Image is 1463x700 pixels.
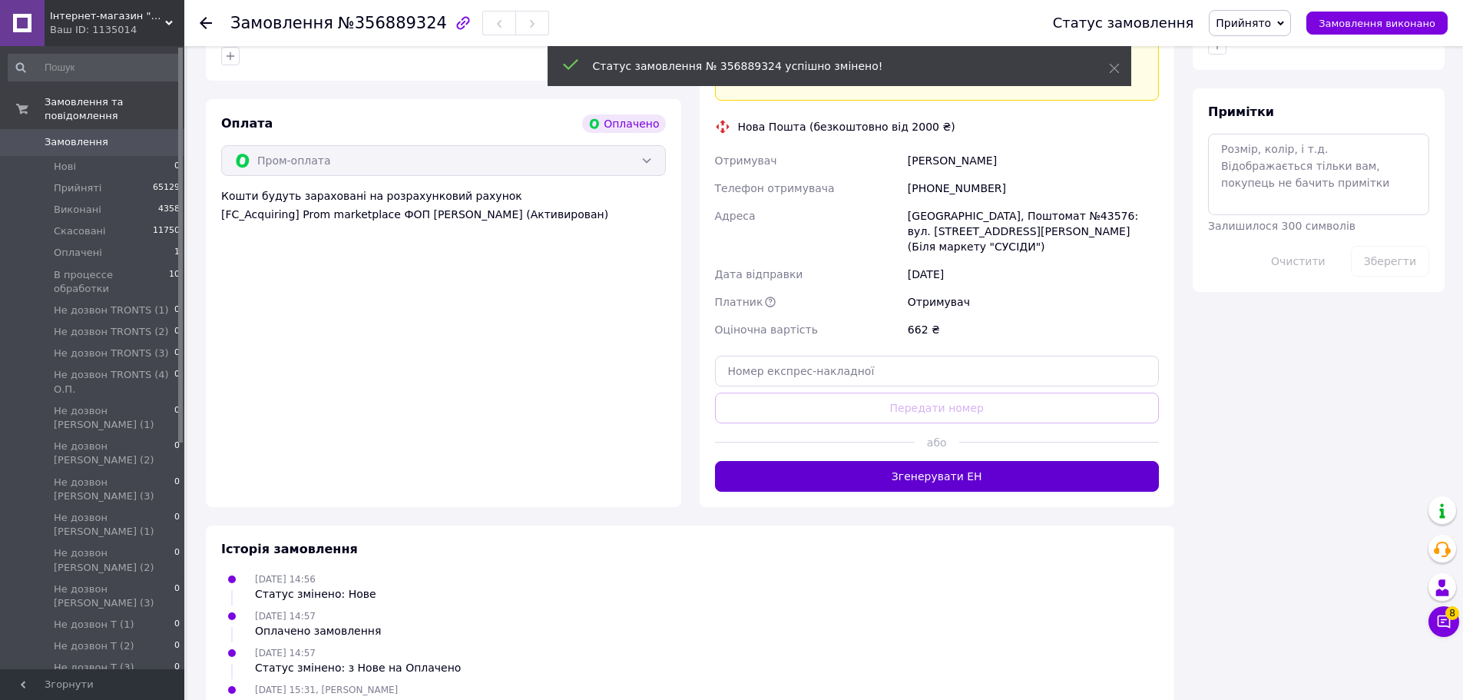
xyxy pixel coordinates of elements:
[174,511,180,539] span: 0
[54,203,101,217] span: Виконані
[45,135,108,149] span: Замовлення
[200,15,212,31] div: Повернутися назад
[174,368,180,396] span: 0
[54,618,134,632] span: Не дозвон Т (1)
[54,181,101,195] span: Прийняті
[54,325,169,339] span: Не дозвон TRONTS (2)
[54,440,174,467] span: Не дозвон [PERSON_NAME] (2)
[905,174,1162,202] div: [PHONE_NUMBER]
[582,114,665,133] div: Оплачено
[715,461,1160,492] button: Згенерувати ЕН
[1445,606,1459,620] span: 8
[54,268,169,296] span: В процессе обработки
[174,639,180,653] span: 0
[715,182,835,194] span: Телефон отримувача
[255,623,381,639] div: Оплачено замовлення
[715,323,818,336] span: Оціночна вартість
[8,54,181,81] input: Пошук
[54,304,169,317] span: Не дозвон TRONTS (1)
[54,224,106,238] span: Скасовані
[174,440,180,467] span: 0
[905,147,1162,174] div: [PERSON_NAME]
[1208,105,1274,119] span: Примітки
[153,224,180,238] span: 11750
[255,586,376,602] div: Статус змінено: Нове
[905,316,1162,343] div: 662 ₴
[174,160,180,174] span: 0
[174,618,180,632] span: 0
[715,296,763,308] span: Платник
[174,246,180,260] span: 1
[1306,12,1448,35] button: Замовлення виконано
[174,304,180,317] span: 0
[169,268,180,296] span: 10
[50,9,165,23] span: Інтернет-магазин "ПротеїнiнКиїв"
[54,582,174,610] span: Не дозвон [PERSON_NAME] (3)
[54,160,76,174] span: Нові
[905,202,1162,260] div: [GEOGRAPHIC_DATA], Поштомат №43576: вул. [STREET_ADDRESS][PERSON_NAME] (Біля маркету "СУСІДИ")
[255,660,461,675] div: Статус змінено: з Нове на Оплачено
[905,288,1162,316] div: Отримувач
[255,648,316,659] span: [DATE] 14:57
[54,246,102,260] span: Оплачені
[174,476,180,503] span: 0
[593,58,1071,74] div: Статус замовлення № 356889324 успішно змінено!
[174,661,180,675] span: 0
[54,404,174,432] span: Не дозвон [PERSON_NAME] (1)
[221,207,666,222] div: [FC_Acquiring] Prom marketplace ФОП [PERSON_NAME] (Активирован)
[174,404,180,432] span: 0
[153,181,180,195] span: 65129
[174,347,180,360] span: 0
[338,14,447,32] span: №356889324
[1319,18,1435,29] span: Замовлення виконано
[255,574,316,585] span: [DATE] 14:56
[905,260,1162,288] div: [DATE]
[174,325,180,339] span: 0
[734,119,959,134] div: Нова Пошта (безкоштовно від 2000 ₴)
[230,14,333,32] span: Замовлення
[715,268,803,280] span: Дата відправки
[54,368,174,396] span: Не дозвон TRONTS (4) О.П.
[915,435,959,450] span: або
[715,356,1160,386] input: Номер експрес-накладної
[45,95,184,123] span: Замовлення та повідомлення
[221,542,358,556] span: Історія замовлення
[255,611,316,622] span: [DATE] 14:57
[1053,15,1194,31] div: Статус замовлення
[54,639,134,653] span: Не дозвон Т (2)
[54,476,174,503] span: Не дозвон [PERSON_NAME] (3)
[1428,606,1459,637] button: Чат з покупцем8
[221,116,273,131] span: Оплата
[50,23,184,37] div: Ваш ID: 1135014
[255,685,398,695] span: [DATE] 15:31, [PERSON_NAME]
[715,154,777,167] span: Отримувач
[1216,17,1271,29] span: Прийнято
[1208,220,1355,232] span: Залишилося 300 символів
[54,511,174,539] span: Не дозвон [PERSON_NAME] (1)
[174,582,180,610] span: 0
[54,661,134,675] span: Не дозвон Т (3)
[221,188,666,222] div: Кошти будуть зараховані на розрахунковий рахунок
[174,546,180,574] span: 0
[54,546,174,574] span: Не дозвон [PERSON_NAME] (2)
[54,347,169,360] span: Не дозвон TRONTS (3)
[158,203,180,217] span: 4358
[715,210,756,222] span: Адреса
